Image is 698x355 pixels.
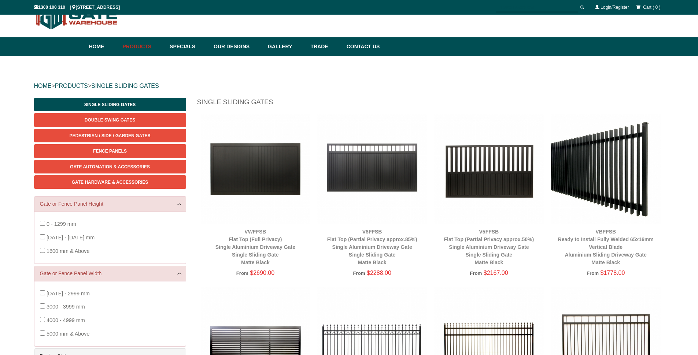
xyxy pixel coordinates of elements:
[444,229,534,265] a: V5FFSBFlat Top (Partial Privacy approx.50%)Single Aluminium Driveway GateSingle Sliding GateMatte...
[47,291,90,296] span: [DATE] - 2999 mm
[484,270,508,276] span: $2167.00
[470,270,482,276] span: From
[250,270,274,276] span: $2690.00
[93,149,127,154] span: Fence Panels
[47,331,90,337] span: 5000 mm & Above
[353,270,365,276] span: From
[34,83,52,89] a: HOME
[201,114,310,224] img: VWFFSB - Flat Top (Full Privacy) - Single Aluminium Driveway Gate - Single Sliding Gate - Matte B...
[85,117,135,123] span: Double Swing Gates
[551,114,661,224] img: VBFFSB - Ready to Install Fully Welded 65x16mm Vertical Blade - Aluminium Sliding Driveway Gate -...
[40,270,180,277] a: Gate or Fence Panel Width
[264,37,307,56] a: Gallery
[434,114,544,224] img: V5FFSB - Flat Top (Partial Privacy approx.50%) - Single Aluminium Driveway Gate - Single Sliding ...
[307,37,343,56] a: Trade
[47,317,85,323] span: 4000 - 4999 mm
[496,3,578,12] input: SEARCH PRODUCTS
[47,304,85,310] span: 3000 - 3999 mm
[69,133,150,138] span: Pedestrian / Side / Garden Gates
[47,221,76,227] span: 0 - 1299 mm
[34,98,186,111] a: Single Sliding Gates
[367,270,391,276] span: $2288.00
[84,102,136,107] span: Single Sliding Gates
[551,159,698,329] iframe: LiveChat chat widget
[34,5,120,10] span: 1300 100 310 | [STREET_ADDRESS]
[89,37,119,56] a: Home
[70,164,150,169] span: Gate Automation & Accessories
[34,175,186,189] a: Gate Hardware & Accessories
[34,113,186,127] a: Double Swing Gates
[72,180,148,185] span: Gate Hardware & Accessories
[47,235,95,240] span: [DATE] - [DATE] mm
[34,144,186,158] a: Fence Panels
[601,5,629,10] a: Login/Register
[197,98,664,111] h1: Single Sliding Gates
[34,160,186,173] a: Gate Automation & Accessories
[317,114,427,224] img: V8FFSB - Flat Top (Partial Privacy approx.85%) - Single Aluminium Driveway Gate - Single Sliding ...
[215,229,295,265] a: VWFFSBFlat Top (Full Privacy)Single Aluminium Driveway GateSingle Sliding GateMatte Black
[343,37,380,56] a: Contact Us
[47,248,90,254] span: 1600 mm & Above
[40,200,180,208] a: Gate or Fence Panel Height
[236,270,248,276] span: From
[91,83,159,89] a: SINGLE SLIDING GATES
[34,74,664,98] div: > >
[119,37,166,56] a: Products
[55,83,88,89] a: PRODUCTS
[34,129,186,142] a: Pedestrian / Side / Garden Gates
[210,37,264,56] a: Our Designs
[166,37,210,56] a: Specials
[327,229,417,265] a: V8FFSBFlat Top (Partial Privacy approx.85%)Single Aluminium Driveway GateSingle Sliding GateMatte...
[643,5,660,10] span: Cart ( 0 )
